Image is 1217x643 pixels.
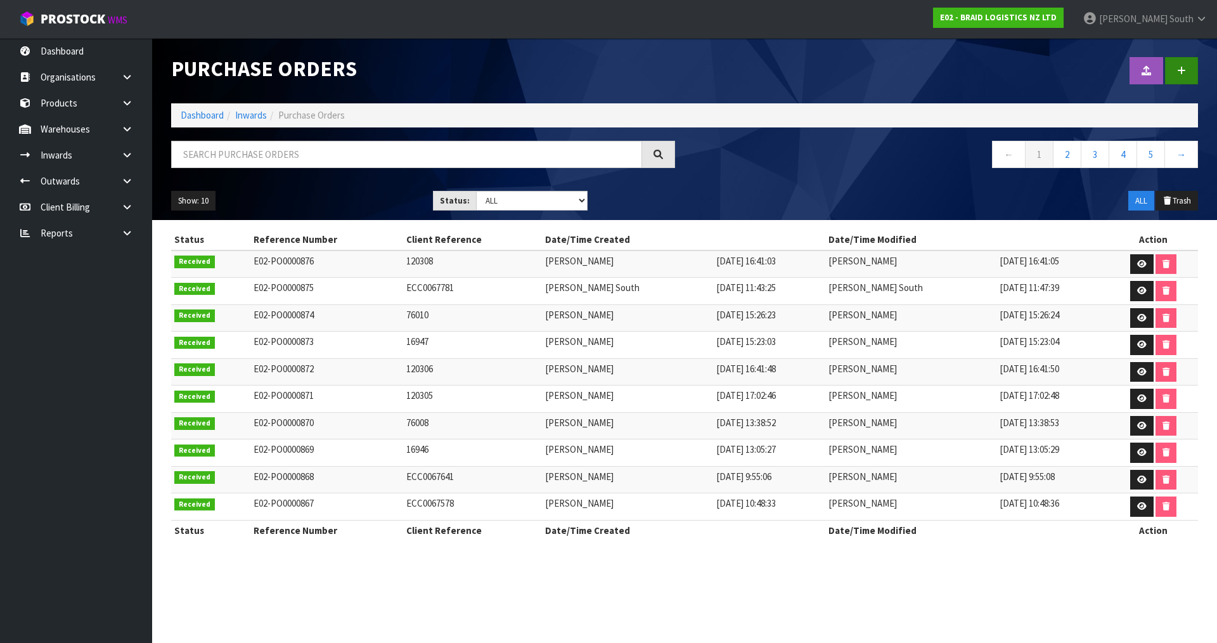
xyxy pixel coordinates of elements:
td: E02-PO0000873 [250,332,403,359]
td: E02-PO0000870 [250,412,403,439]
span: [PERSON_NAME] [545,389,614,401]
button: Show: 10 [171,191,216,211]
span: Received [174,363,215,376]
td: E02-PO0000867 [250,493,403,521]
button: ALL [1128,191,1154,211]
button: Trash [1156,191,1198,211]
span: Received [174,498,215,511]
span: [PERSON_NAME] [828,255,897,267]
td: ECC0067781 [403,278,542,305]
td: E02-PO0000876 [250,250,403,278]
span: [DATE] 10:48:33 [716,497,776,509]
span: ProStock [41,11,105,27]
td: 120306 [403,358,542,386]
td: E02-PO0000871 [250,386,403,413]
span: [DATE] 16:41:50 [1000,363,1059,375]
span: Received [174,309,215,322]
span: Received [174,391,215,403]
th: Client Reference [403,230,542,250]
span: [PERSON_NAME] [828,309,897,321]
th: Reference Number [250,230,403,250]
td: 16947 [403,332,542,359]
span: South [1169,13,1194,25]
a: → [1164,141,1198,168]
span: [DATE] 15:23:03 [716,335,776,347]
td: E02-PO0000872 [250,358,403,386]
span: [PERSON_NAME] South [545,282,640,294]
span: [DATE] 16:41:03 [716,255,776,267]
span: [DATE] 11:43:25 [716,282,776,294]
span: [DATE] 13:38:52 [716,417,776,429]
span: [PERSON_NAME] [1099,13,1168,25]
a: 3 [1081,141,1109,168]
a: Dashboard [181,109,224,121]
td: 16946 [403,439,542,467]
span: Received [174,417,215,430]
span: [DATE] 11:47:39 [1000,282,1059,294]
span: Received [174,471,215,484]
span: [PERSON_NAME] South [828,282,923,294]
td: 120305 [403,386,542,413]
span: Received [174,445,215,457]
h1: Purchase Orders [171,57,675,81]
span: [DATE] 15:26:23 [716,309,776,321]
span: [PERSON_NAME] [828,389,897,401]
span: [PERSON_NAME] [545,363,614,375]
td: E02-PO0000875 [250,278,403,305]
input: Search purchase orders [171,141,642,168]
td: E02-PO0000868 [250,466,403,493]
th: Status [171,230,250,250]
nav: Page navigation [694,141,1198,172]
strong: Status: [440,195,470,206]
th: Action [1109,520,1198,540]
td: E02-PO0000869 [250,439,403,467]
span: [PERSON_NAME] [545,443,614,455]
span: [DATE] 9:55:08 [1000,471,1055,483]
span: [PERSON_NAME] [545,309,614,321]
span: [PERSON_NAME] [545,471,614,483]
th: Date/Time Created [542,230,825,250]
span: Received [174,256,215,268]
span: [PERSON_NAME] [545,417,614,429]
span: [PERSON_NAME] [545,255,614,267]
td: 120308 [403,250,542,278]
span: [DATE] 15:23:04 [1000,335,1059,347]
span: [DATE] 10:48:36 [1000,497,1059,509]
a: E02 - BRAID LOGISTICS NZ LTD [933,8,1064,28]
span: [PERSON_NAME] [828,497,897,509]
span: Purchase Orders [278,109,345,121]
span: [DATE] 17:02:48 [1000,389,1059,401]
span: [DATE] 16:41:48 [716,363,776,375]
span: [DATE] 16:41:05 [1000,255,1059,267]
a: 5 [1137,141,1165,168]
span: [DATE] 13:05:27 [716,443,776,455]
strong: E02 - BRAID LOGISTICS NZ LTD [940,12,1057,23]
td: E02-PO0000874 [250,304,403,332]
a: ← [992,141,1026,168]
span: [PERSON_NAME] [828,335,897,347]
span: [DATE] 17:02:46 [716,389,776,401]
th: Date/Time Modified [825,520,1109,540]
span: [PERSON_NAME] [545,497,614,509]
small: WMS [108,14,127,26]
span: [DATE] 15:26:24 [1000,309,1059,321]
img: cube-alt.png [19,11,35,27]
span: Received [174,337,215,349]
a: Inwards [235,109,267,121]
span: [DATE] 13:05:29 [1000,443,1059,455]
span: [PERSON_NAME] [828,471,897,483]
span: [PERSON_NAME] [545,335,614,347]
span: [PERSON_NAME] [828,443,897,455]
th: Date/Time Created [542,520,825,540]
a: 4 [1109,141,1137,168]
td: 76010 [403,304,542,332]
span: [DATE] 9:55:06 [716,471,771,483]
td: 76008 [403,412,542,439]
th: Reference Number [250,520,403,540]
td: ECC0067578 [403,493,542,521]
th: Client Reference [403,520,542,540]
th: Status [171,520,250,540]
td: ECC0067641 [403,466,542,493]
a: 2 [1053,141,1081,168]
span: [PERSON_NAME] [828,363,897,375]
